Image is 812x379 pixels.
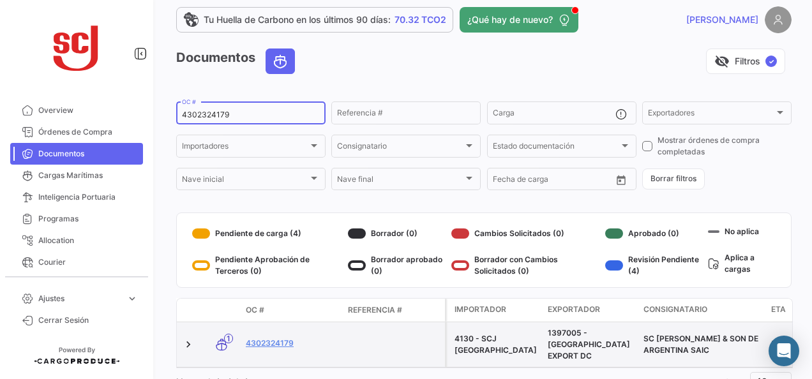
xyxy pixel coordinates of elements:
span: Inteligencia Portuaria [38,191,138,203]
div: Abrir Intercom Messenger [769,336,799,366]
a: Expand/Collapse Row [182,338,195,351]
span: Importador [455,304,506,315]
div: Pendiente de carga (4) [192,223,343,244]
span: Documentos [38,148,138,160]
datatable-header-cell: Importador [447,299,543,322]
datatable-header-cell: Referencia # [343,299,445,321]
div: Borrador con Cambios Solicitados (0) [451,254,600,277]
a: Allocation [10,230,143,251]
div: Aplica a cargas [708,249,776,277]
a: Programas [10,208,143,230]
span: ETA [771,304,786,315]
a: Cargas Marítimas [10,165,143,186]
span: Cargas Marítimas [38,170,138,181]
a: Documentos [10,143,143,165]
a: Courier [10,251,143,273]
span: 70.32 TCO2 [395,13,446,26]
datatable-header-cell: Exportador [543,299,638,322]
span: Overview [38,105,138,116]
span: Consignatario [337,144,463,152]
a: Overview [10,100,143,121]
span: Nave inicial [182,177,308,186]
a: Órdenes de Compra [10,121,143,143]
span: Nave final [337,177,463,186]
button: Borrar filtros [642,168,705,189]
span: Tu Huella de Carbono en los últimos 90 días: [204,13,391,26]
span: Mostrar órdenes de compra completadas [658,135,792,158]
img: scj_logo1.svg [45,15,109,79]
div: Borrador (0) [348,223,446,244]
span: Courier [38,256,138,268]
span: Estado documentación [493,144,619,152]
span: Programas [38,213,138,225]
div: 1397005 - [GEOGRAPHIC_DATA] EXPORT DC [548,327,633,362]
a: Tu Huella de Carbono en los últimos 90 días:70.32 TCO2 [176,7,453,33]
span: Referencia # [348,304,402,316]
button: ¿Qué hay de nuevo? [460,7,578,33]
span: ✓ [765,56,777,67]
span: Allocation [38,235,138,246]
div: Cambios Solicitados (0) [451,223,600,244]
a: 4302324179 [246,338,338,349]
span: [PERSON_NAME] [686,13,758,26]
div: Pendiente Aprobación de Terceros (0) [192,254,343,277]
span: expand_more [126,293,138,304]
span: Órdenes de Compra [38,126,138,138]
a: Inteligencia Portuaria [10,186,143,208]
span: Exportadores [648,110,774,119]
span: OC # [246,304,264,316]
span: Ajustes [38,293,121,304]
datatable-header-cell: OC # [241,299,343,321]
input: Desde [493,177,516,186]
button: Open calendar [612,170,631,189]
span: Cerrar Sesión [38,315,138,326]
span: Exportador [548,304,600,315]
span: 1 [224,334,233,343]
input: Hasta [525,177,582,186]
button: Ocean [266,49,294,73]
div: Aprobado (0) [605,223,703,244]
h3: Documentos [176,48,299,74]
img: placeholder-user.png [765,6,792,33]
span: visibility_off [714,54,730,69]
span: Consignatario [643,304,707,315]
datatable-header-cell: Modo de Transporte [202,305,241,315]
div: 4130 - SCJ [GEOGRAPHIC_DATA] [455,333,538,356]
div: Revisión Pendiente (4) [605,254,703,277]
datatable-header-cell: Consignatario [638,299,766,322]
button: visibility_offFiltros✓ [706,48,785,74]
span: SC JOHNSON & SON DE ARGENTINA SAIC [643,334,758,355]
div: Borrador aprobado (0) [348,254,446,277]
div: No aplica [708,223,776,239]
span: Importadores [182,144,308,152]
span: ¿Qué hay de nuevo? [467,13,553,26]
